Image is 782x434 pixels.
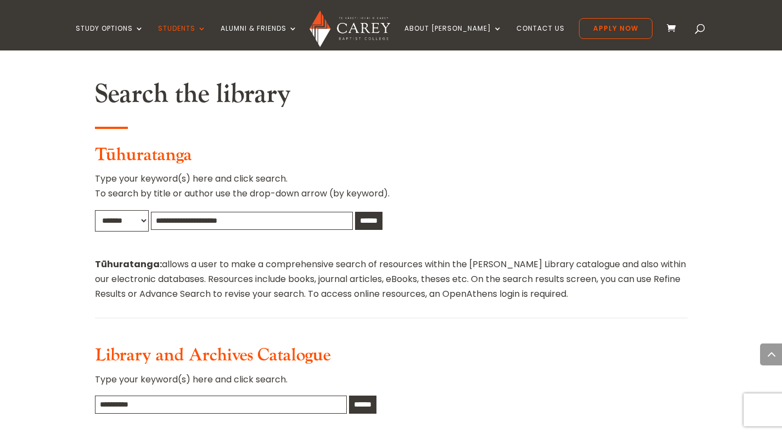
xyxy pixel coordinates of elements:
h2: Search the library [95,78,688,116]
a: Contact Us [516,25,565,50]
a: Apply Now [579,18,652,39]
strong: Tūhuratanga: [95,258,162,270]
p: Type your keyword(s) here and click search. To search by title or author use the drop-down arrow ... [95,171,688,210]
p: Type your keyword(s) here and click search. [95,372,688,396]
h3: Tūhuratanga [95,145,688,171]
h3: Library and Archives Catalogue [95,345,688,371]
a: Study Options [76,25,144,50]
a: About [PERSON_NAME] [404,25,502,50]
img: Carey Baptist College [310,10,390,47]
p: allows a user to make a comprehensive search of resources within the [PERSON_NAME] Library catalo... [95,257,688,302]
a: Students [158,25,206,50]
a: Alumni & Friends [221,25,297,50]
